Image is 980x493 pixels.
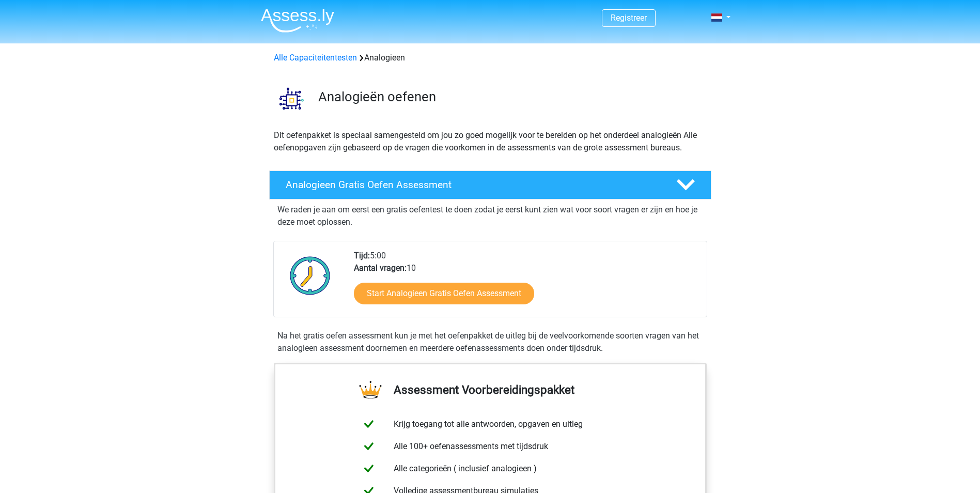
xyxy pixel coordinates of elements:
[270,76,314,120] img: analogieen
[265,171,715,199] a: Analogieen Gratis Oefen Assessment
[261,8,334,33] img: Assessly
[318,89,703,105] h3: Analogieën oefenen
[284,250,336,301] img: Klok
[270,52,711,64] div: Analogieen
[274,53,357,63] a: Alle Capaciteitentesten
[611,13,647,23] a: Registreer
[346,250,706,317] div: 5:00 10
[273,330,707,355] div: Na het gratis oefen assessment kun je met het oefenpakket de uitleg bij de veelvoorkomende soorte...
[277,204,703,228] p: We raden je aan om eerst een gratis oefentest te doen zodat je eerst kunt zien wat voor soort vra...
[354,283,534,304] a: Start Analogieen Gratis Oefen Assessment
[274,129,707,154] p: Dit oefenpakket is speciaal samengesteld om jou zo goed mogelijk voor te bereiden op het onderdee...
[286,179,660,191] h4: Analogieen Gratis Oefen Assessment
[354,251,370,260] b: Tijd:
[354,263,407,273] b: Aantal vragen:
